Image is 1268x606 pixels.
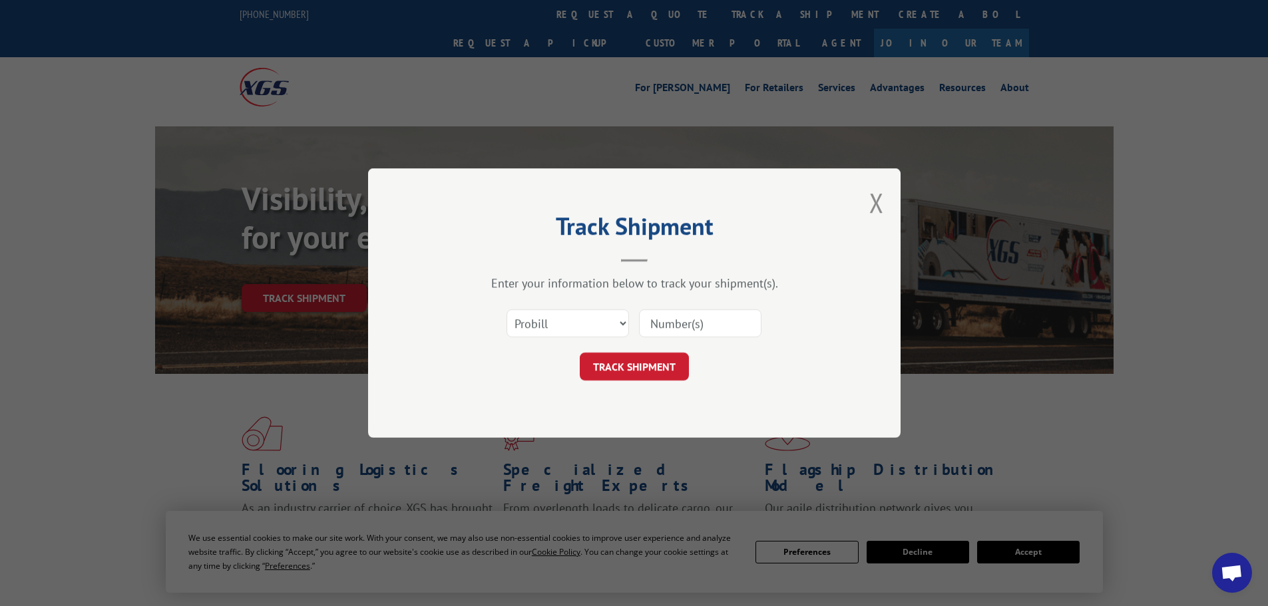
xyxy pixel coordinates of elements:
input: Number(s) [639,309,761,337]
button: TRACK SHIPMENT [580,353,689,380]
div: Open chat [1212,553,1252,593]
button: Close modal [869,185,884,220]
div: Enter your information below to track your shipment(s). [435,275,834,291]
h2: Track Shipment [435,217,834,242]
